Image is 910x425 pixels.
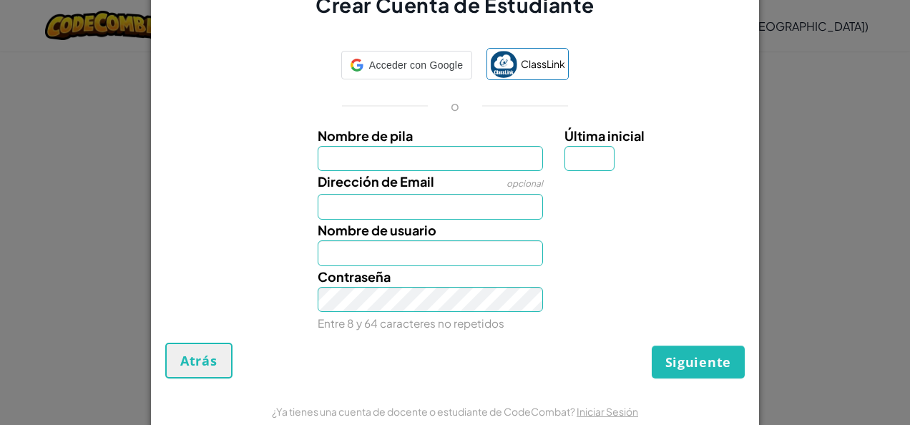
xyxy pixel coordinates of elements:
p: o [451,97,459,114]
img: classlink-logo-small.png [490,51,517,78]
span: Atrás [180,352,217,369]
button: Atrás [165,343,233,378]
span: ClassLink [521,54,565,74]
small: Entre 8 y 64 caracteres no repetidos [318,316,504,330]
span: Acceder con Google [369,55,463,76]
span: opcional [507,178,543,189]
div: Acceder con Google [341,51,472,79]
span: Dirección de Email [318,173,434,190]
button: Siguiente [652,346,745,378]
span: Nombre de usuario [318,222,436,238]
a: Iniciar Sesión [577,405,638,418]
span: Nombre de pila [318,127,413,144]
span: Siguiente [665,353,731,371]
span: Última inicial [564,127,645,144]
span: ¿Ya tienes una cuenta de docente o estudiante de CodeCombat? [272,405,577,418]
span: Contraseña [318,268,391,285]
